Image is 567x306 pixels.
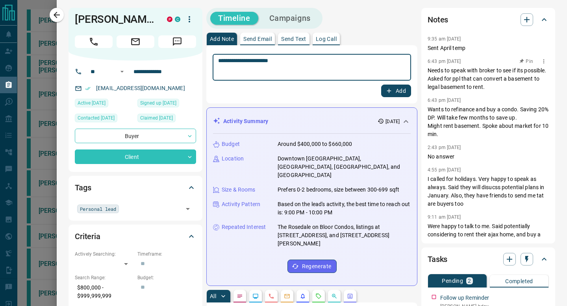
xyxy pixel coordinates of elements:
button: Open [182,203,193,214]
div: Criteria [75,227,196,246]
div: Activity Summary[DATE] [213,114,411,129]
p: Location [222,155,244,163]
button: Timeline [210,12,258,25]
button: Campaigns [261,12,319,25]
p: Follow up Reminder [440,294,489,302]
p: Send Email [243,36,272,42]
p: Timeframe: [137,251,196,258]
svg: Opportunities [331,293,337,299]
div: condos.ca [175,17,180,22]
p: Needs to speak with broker to see if its possible. Asked for ppl that can convert a basement to l... [428,66,549,91]
svg: Calls [268,293,274,299]
p: $800,000 - $999,999,999 [75,281,133,302]
p: Downtown [GEOGRAPHIC_DATA], [GEOGRAPHIC_DATA], [GEOGRAPHIC_DATA], and [GEOGRAPHIC_DATA] [278,155,411,179]
p: [DATE] [385,118,400,125]
p: Activity Summary [223,117,268,125]
p: Pending [442,278,463,284]
h2: Tags [75,181,91,194]
svg: Email Verified [85,86,91,91]
p: 4:55 pm [DATE] [428,167,461,173]
p: Based on the lead's activity, the best time to reach out is: 9:00 PM - 10:00 PM [278,200,411,217]
p: Add Note [210,36,234,42]
svg: Agent Actions [347,293,353,299]
p: Activity Pattern [222,200,260,208]
svg: Lead Browsing Activity [252,293,259,299]
p: 2:43 pm [DATE] [428,145,461,150]
p: 6:43 pm [DATE] [428,98,461,103]
span: Claimed [DATE] [140,114,173,122]
p: Completed [505,278,533,284]
p: 2 [468,278,471,284]
div: Sat Apr 20 2024 [75,114,133,125]
span: Email [117,35,154,48]
h2: Criteria [75,230,100,243]
div: property.ca [167,17,172,22]
span: Call [75,35,113,48]
p: Send Text [281,36,306,42]
span: Signed up [DATE] [140,99,176,107]
p: I called for holidays. Very happy to speak as always. Said they will disucss potential plans in J... [428,175,549,208]
p: Size & Rooms [222,186,256,194]
p: Around $400,000 to $660,000 [278,140,352,148]
span: Contacted [DATE] [78,114,115,122]
p: 9:35 am [DATE] [428,36,461,42]
p: Wants to refinance and buy a condo. Saving 20% DP. Will take few months to save up. Might rent ba... [428,105,549,138]
span: Message [158,35,196,48]
h2: Tasks [428,253,447,265]
svg: Emails [284,293,290,299]
p: Sent April temp [428,44,549,52]
div: Tasks [428,250,549,269]
button: Add [381,85,411,97]
a: [EMAIL_ADDRESS][DOMAIN_NAME] [96,85,185,91]
div: Client [75,149,196,164]
div: Mon Jan 27 2025 [75,99,133,110]
svg: Notes [237,293,243,299]
p: All [210,293,216,299]
p: Repeated Interest [222,223,266,231]
p: Actively Searching: [75,251,133,258]
div: Tue Mar 26 2024 [137,114,196,125]
h2: Notes [428,13,448,26]
p: 6:43 pm [DATE] [428,59,461,64]
h1: [PERSON_NAME] [75,13,155,26]
div: Notes [428,10,549,29]
svg: Requests [315,293,322,299]
div: Buyer [75,129,196,143]
button: Regenerate [287,260,337,273]
svg: Listing Alerts [300,293,306,299]
button: Open [117,67,127,76]
p: Were happy to talk to me. Said potentially considering to rent their ajax home, and buy a home in... [428,222,549,247]
p: Budget: [137,274,196,281]
p: Search Range: [75,274,133,281]
p: Log Call [316,36,337,42]
p: 9:11 am [DATE] [428,214,461,220]
span: Personal lead [80,205,116,213]
p: No answer [428,153,549,161]
p: Budget [222,140,240,148]
div: Sat Feb 26 2022 [137,99,196,110]
p: The Rosedale on Bloor Condos, listings at [STREET_ADDRESS], and [STREET_ADDRESS][PERSON_NAME] [278,223,411,248]
div: Tags [75,178,196,197]
p: Prefers 0-2 bedrooms, size between 300-699 sqft [278,186,399,194]
span: Active [DATE] [78,99,106,107]
button: Pin [515,58,538,65]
